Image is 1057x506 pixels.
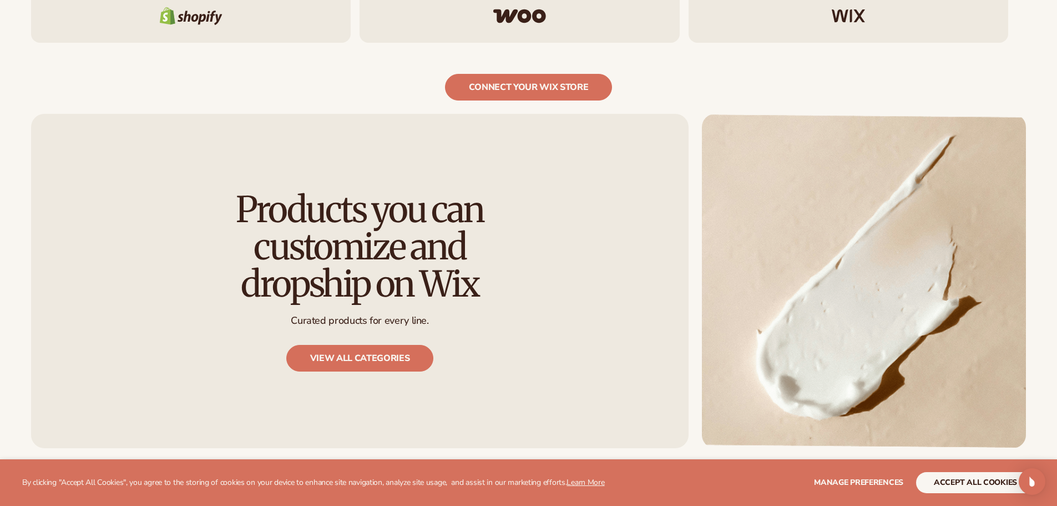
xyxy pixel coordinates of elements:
img: Wix logo. [832,9,865,23]
h2: Products you can customize and dropship on Wix [191,191,529,303]
p: By clicking "Accept All Cookies", you agree to the storing of cookies on your device to enhance s... [22,478,605,488]
a: Learn More [567,477,604,488]
span: Manage preferences [814,477,903,488]
button: accept all cookies [916,472,1035,493]
img: Moisturizer cream swatch. [702,114,1026,448]
img: Woo commerce logo. [493,9,546,23]
img: Shopify logo. [160,7,222,25]
a: View all categories [286,345,434,372]
button: Manage preferences [814,472,903,493]
a: Connect your wix store [445,74,613,101]
div: Open Intercom Messenger [1019,468,1045,495]
p: Curated products for every line. [291,314,428,327]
